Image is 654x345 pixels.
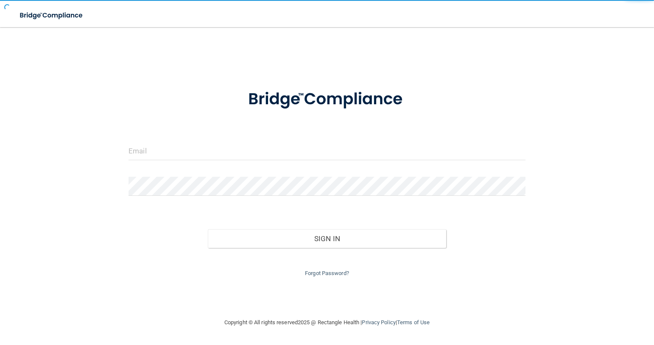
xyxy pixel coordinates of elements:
input: Email [129,141,525,160]
a: Terms of Use [397,319,430,326]
img: bridge_compliance_login_screen.278c3ca4.svg [231,78,423,121]
a: Privacy Policy [362,319,395,326]
img: bridge_compliance_login_screen.278c3ca4.svg [13,7,91,24]
div: Copyright © All rights reserved 2025 @ Rectangle Health | | [172,309,482,336]
button: Sign In [208,229,446,248]
a: Forgot Password? [305,270,349,276]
